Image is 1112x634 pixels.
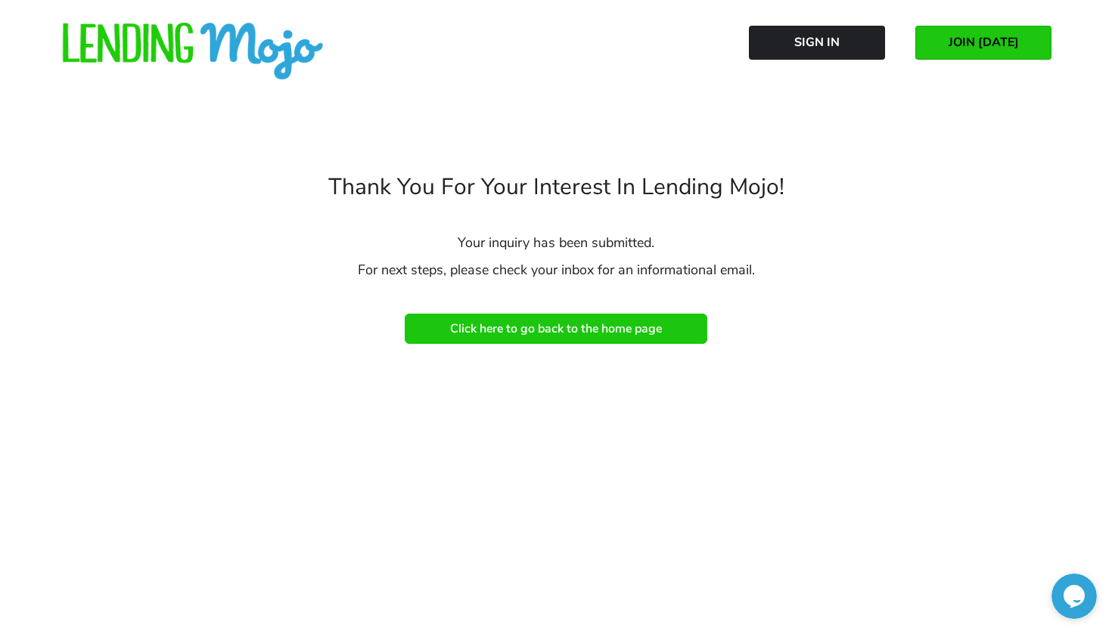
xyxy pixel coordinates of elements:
[61,23,325,82] img: lm-horizontal-logo
[405,314,707,344] a: Click here to go back to the home page
[117,176,995,199] h4: Thank you for your interest in Lending Mojo!
[749,26,885,60] a: Sign In
[117,229,995,283] h3: Your inquiry has been submitted. For next steps, please check your inbox for an informational email.
[794,36,840,49] span: Sign In
[949,36,1019,49] span: JOIN [DATE]
[1051,574,1097,619] iframe: chat widget
[915,26,1051,60] a: JOIN [DATE]
[450,322,662,336] span: Click here to go back to the home page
